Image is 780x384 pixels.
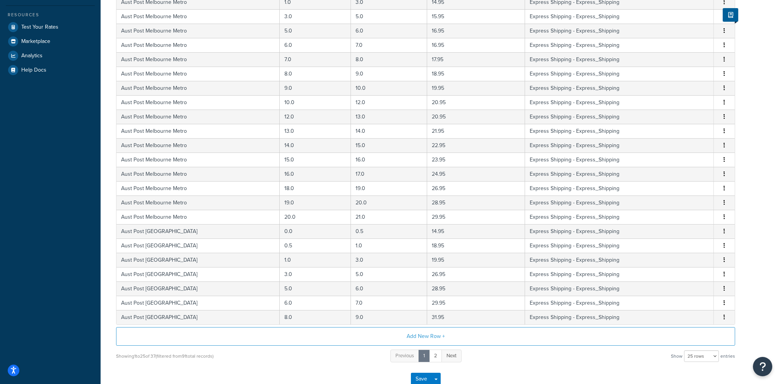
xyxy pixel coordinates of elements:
[525,195,714,210] td: Express Shipping - Express_Shipping
[351,24,428,38] td: 6.0
[21,67,46,74] span: Help Docs
[280,110,351,124] td: 12.0
[525,238,714,253] td: Express Shipping - Express_Shipping
[427,253,525,267] td: 19.95
[351,67,428,81] td: 9.0
[280,138,351,153] td: 14.0
[21,53,43,59] span: Analytics
[427,67,525,81] td: 18.95
[116,253,280,267] td: Aust Post [GEOGRAPHIC_DATA]
[6,34,95,48] a: Marketplace
[6,63,95,77] a: Help Docs
[525,24,714,38] td: Express Shipping - Express_Shipping
[427,195,525,210] td: 28.95
[280,67,351,81] td: 8.0
[280,9,351,24] td: 3.0
[723,8,738,22] button: Show Help Docs
[427,224,525,238] td: 14.95
[427,153,525,167] td: 23.95
[427,81,525,95] td: 19.95
[116,195,280,210] td: Aust Post Melbourne Metro
[671,351,682,362] span: Show
[525,9,714,24] td: Express Shipping - Express_Shipping
[280,52,351,67] td: 7.0
[427,110,525,124] td: 20.95
[427,52,525,67] td: 17.95
[525,296,714,310] td: Express Shipping - Express_Shipping
[280,224,351,238] td: 0.0
[6,49,95,63] a: Analytics
[525,110,714,124] td: Express Shipping - Express_Shipping
[116,296,280,310] td: Aust Post [GEOGRAPHIC_DATA]
[351,281,428,296] td: 6.0
[116,138,280,153] td: Aust Post Melbourne Metro
[116,95,280,110] td: Aust Post Melbourne Metro
[116,281,280,296] td: Aust Post [GEOGRAPHIC_DATA]
[525,253,714,267] td: Express Shipping - Express_Shipping
[351,181,428,195] td: 19.0
[116,310,280,324] td: Aust Post [GEOGRAPHIC_DATA]
[427,167,525,181] td: 24.95
[116,153,280,167] td: Aust Post Melbourne Metro
[427,281,525,296] td: 28.95
[525,124,714,138] td: Express Shipping - Express_Shipping
[116,181,280,195] td: Aust Post Melbourne Metro
[427,9,525,24] td: 15.95
[441,350,462,362] a: Next
[427,310,525,324] td: 31.95
[427,38,525,52] td: 16.95
[351,210,428,224] td: 21.0
[116,351,214,362] div: Showing 1 to 25 of 37 (filtered from 91 total records)
[525,81,714,95] td: Express Shipping - Express_Shipping
[280,310,351,324] td: 8.0
[429,350,442,362] a: 2
[525,267,714,281] td: Express Shipping - Express_Shipping
[525,224,714,238] td: Express Shipping - Express_Shipping
[351,195,428,210] td: 20.0
[753,357,772,376] button: Open Resource Center
[116,124,280,138] td: Aust Post Melbourne Metro
[116,224,280,238] td: Aust Post [GEOGRAPHIC_DATA]
[116,67,280,81] td: Aust Post Melbourne Metro
[390,350,419,362] a: Previous
[6,20,95,34] li: Test Your Rates
[280,281,351,296] td: 5.0
[525,167,714,181] td: Express Shipping - Express_Shipping
[525,38,714,52] td: Express Shipping - Express_Shipping
[351,38,428,52] td: 7.0
[280,95,351,110] td: 10.0
[116,81,280,95] td: Aust Post Melbourne Metro
[116,9,280,24] td: Aust Post Melbourne Metro
[351,138,428,153] td: 15.0
[116,167,280,181] td: Aust Post Melbourne Metro
[427,296,525,310] td: 29.95
[525,181,714,195] td: Express Shipping - Express_Shipping
[525,67,714,81] td: Express Shipping - Express_Shipping
[280,253,351,267] td: 1.0
[351,52,428,67] td: 8.0
[427,267,525,281] td: 26.95
[720,351,735,362] span: entries
[280,210,351,224] td: 20.0
[351,253,428,267] td: 3.0
[280,267,351,281] td: 3.0
[525,95,714,110] td: Express Shipping - Express_Shipping
[418,350,430,362] a: 1
[446,352,457,359] span: Next
[280,81,351,95] td: 9.0
[525,281,714,296] td: Express Shipping - Express_Shipping
[351,153,428,167] td: 16.0
[427,95,525,110] td: 20.95
[351,238,428,253] td: 1.0
[427,181,525,195] td: 26.95
[351,296,428,310] td: 7.0
[116,267,280,281] td: Aust Post [GEOGRAPHIC_DATA]
[351,124,428,138] td: 14.0
[351,81,428,95] td: 10.0
[351,110,428,124] td: 13.0
[116,210,280,224] td: Aust Post Melbourne Metro
[280,238,351,253] td: 0.5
